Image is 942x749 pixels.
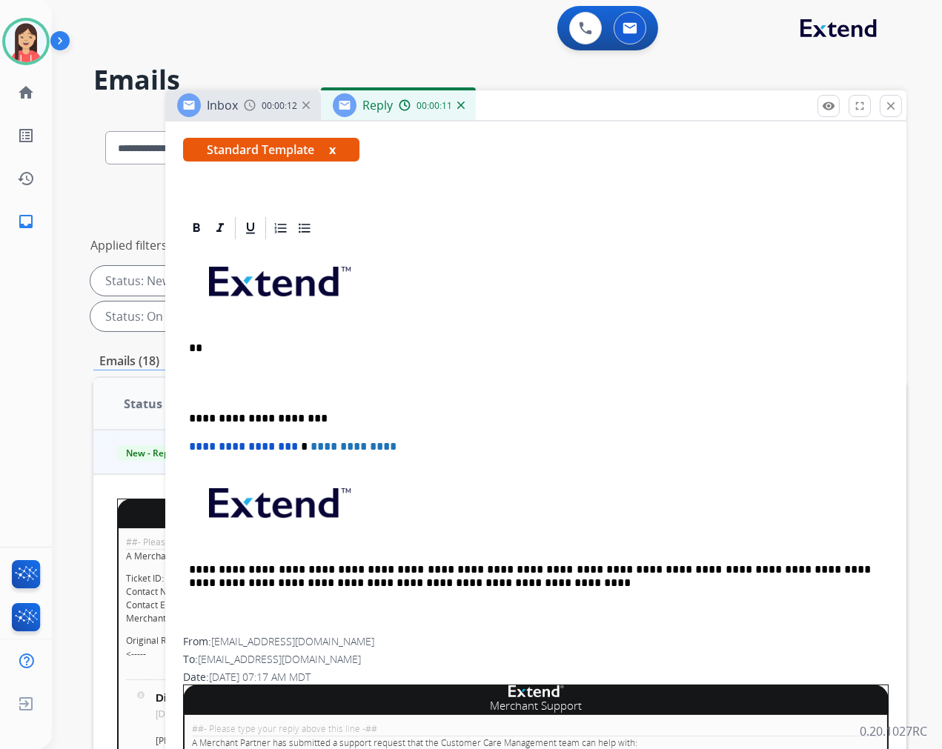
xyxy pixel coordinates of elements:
[183,652,889,667] div: To:
[822,99,835,113] mat-icon: remove_red_eye
[239,217,262,239] div: Underline
[884,99,898,113] mat-icon: close
[93,352,165,370] p: Emails (18)
[17,213,35,230] mat-icon: inbox
[293,217,316,239] div: Bullet List
[126,536,721,549] div: ##- Please type your reply above this line -##
[860,722,927,740] p: 0.20.1027RC
[209,217,231,239] div: Italic
[124,395,162,413] span: Status
[183,670,889,685] div: Date:
[126,572,721,625] p: Ticket ID: 659441 Contact Name: Diamondère Customer Care Contact Email: Merchant Name: [PERSON_NAME]
[17,127,35,144] mat-icon: list_alt
[5,21,47,62] img: avatar
[183,634,889,649] div: From:
[270,217,292,239] div: Ordered List
[417,100,452,112] span: 00:00:11
[117,445,185,461] span: New - Reply
[853,99,866,113] mat-icon: fullscreen
[126,634,721,661] p: Original Request: <-----
[508,685,564,697] img: company logo
[90,302,289,331] div: Status: On Hold - Servicers
[17,84,35,101] mat-icon: home
[211,634,374,648] span: [EMAIL_ADDRESS][DOMAIN_NAME]
[90,236,170,254] p: Applied filters:
[183,138,359,162] span: Standard Template
[156,734,442,747] a: [PERSON_NAME][EMAIL_ADDRESS][PERSON_NAME][DOMAIN_NAME]
[118,511,730,528] td: Merchant Support
[209,670,311,684] span: [DATE] 07:17 AM MDT
[156,691,302,704] strong: Diamondère Customer Care
[207,97,238,113] span: Inbox
[262,100,297,112] span: 00:00:12
[185,217,208,239] div: Bold
[329,141,336,159] button: x
[198,652,361,666] span: [EMAIL_ADDRESS][DOMAIN_NAME]
[192,722,880,736] div: ##- Please type your reply above this line -##
[184,697,889,714] td: Merchant Support
[90,266,247,296] div: Status: New - Reply
[126,550,721,563] p: A Merchant Partner has submitted a support request that the Customer Care Management team can hel...
[362,97,393,113] span: Reply
[17,170,35,187] mat-icon: history
[93,65,906,95] h2: Emails
[156,705,721,723] p: [DATE] 04:36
